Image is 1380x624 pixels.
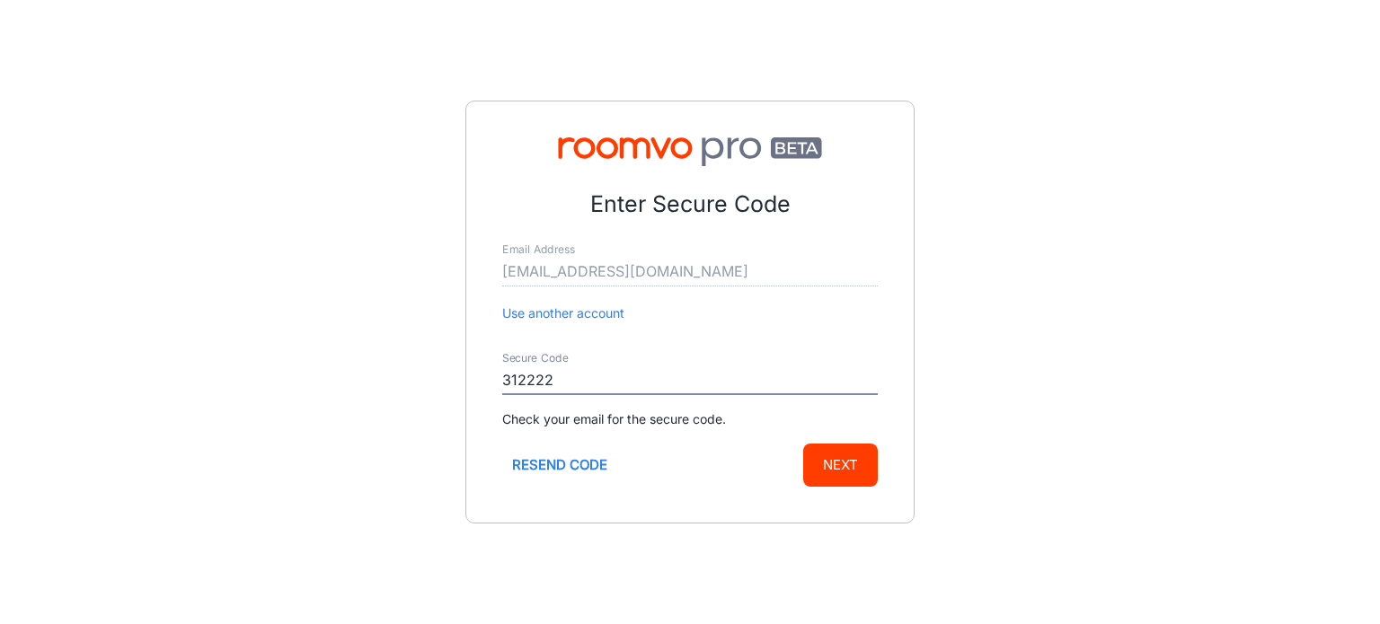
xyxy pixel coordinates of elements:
p: Check your email for the secure code. [502,409,878,429]
button: Next [803,444,878,487]
input: myname@example.com [502,258,878,286]
label: Email Address [502,242,575,258]
input: Enter secure code [502,366,878,395]
img: Roomvo PRO Beta [502,137,878,166]
button: Use another account [502,303,624,323]
label: Secure Code [502,351,569,366]
button: Resend code [502,444,617,487]
p: Enter Secure Code [502,188,878,222]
